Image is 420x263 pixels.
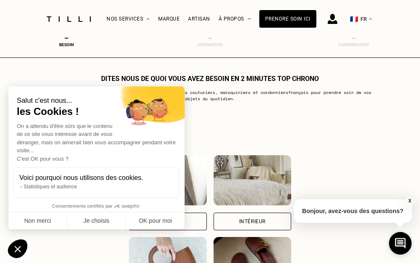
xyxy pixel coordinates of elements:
div: Catégorie [10,119,410,138]
img: menu déroulant [369,18,372,20]
div: Besoin [50,42,83,47]
img: icône connexion [328,14,337,24]
div: Estimation [193,42,227,47]
img: Logo du service de couturière Tilli [44,16,94,22]
a: Artisan [188,16,210,22]
span: 🇫🇷 [350,15,358,23]
img: Intérieur [214,155,291,206]
img: Menu déroulant [146,18,150,20]
p: Bonjour, avez-vous des questions? [294,199,412,223]
div: Nos services [107,0,150,38]
div: Confirmation [337,42,370,47]
img: Menu déroulant à propos [248,18,251,20]
p: [PERSON_NAME] nous faisons appel aux meilleurs artisans couturiers , maroquiniers et cordonniers ... [44,89,376,102]
div: Intérieur [239,219,266,224]
button: 🇫🇷 FR [346,0,376,38]
h1: Dites nous de quoi vous avez besoin en 2 minutes top chrono [101,75,319,83]
div: À propos [219,0,251,38]
a: Prendre soin ici [259,10,316,28]
a: Marque [158,16,180,22]
button: X [405,196,414,206]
